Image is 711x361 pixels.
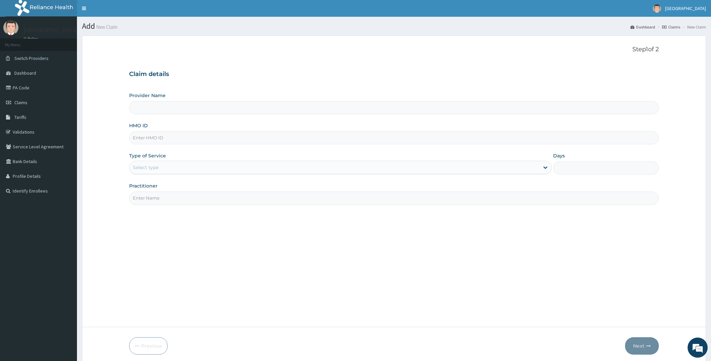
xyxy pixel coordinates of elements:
label: Days [553,152,565,159]
small: New Claim [95,24,117,29]
img: User Image [3,20,18,35]
a: Claims [662,24,680,30]
button: Previous [129,337,168,355]
img: User Image [653,4,661,13]
button: Next [625,337,659,355]
a: Online [23,37,39,41]
span: Claims [14,99,27,105]
label: Practitioner [129,183,158,189]
div: Select type [133,164,159,171]
span: Tariffs [14,114,26,120]
label: Type of Service [129,152,166,159]
label: Provider Name [129,92,166,99]
li: New Claim [681,24,706,30]
label: HMO ID [129,122,148,129]
span: Switch Providers [14,55,49,61]
p: [GEOGRAPHIC_DATA] [23,27,79,33]
p: Step 1 of 2 [129,46,659,53]
h3: Claim details [129,71,659,78]
input: Enter HMO ID [129,131,659,144]
a: Dashboard [630,24,655,30]
span: [GEOGRAPHIC_DATA] [665,5,706,11]
span: Dashboard [14,70,36,76]
input: Enter Name [129,192,659,205]
h1: Add [82,22,706,30]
